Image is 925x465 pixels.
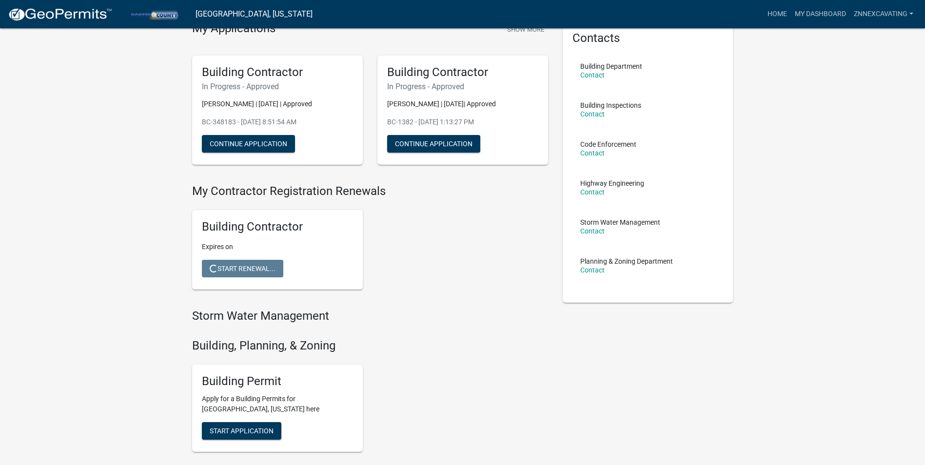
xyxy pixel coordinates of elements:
[580,219,660,226] p: Storm Water Management
[202,394,353,414] p: Apply for a Building Permits for [GEOGRAPHIC_DATA], [US_STATE] here
[580,227,605,235] a: Contact
[580,71,605,79] a: Contact
[387,65,538,79] h5: Building Contractor
[580,102,641,109] p: Building Inspections
[387,117,538,127] p: BC-1382 - [DATE] 1:13:27 PM
[210,427,274,435] span: Start Application
[192,184,548,297] wm-registration-list-section: My Contractor Registration Renewals
[192,184,548,198] h4: My Contractor Registration Renewals
[572,31,724,45] h5: Contacts
[202,117,353,127] p: BC-348183 - [DATE] 8:51:54 AM
[580,149,605,157] a: Contact
[580,266,605,274] a: Contact
[192,21,276,36] h4: My Applications
[580,188,605,196] a: Contact
[387,135,480,153] button: Continue Application
[850,5,917,23] a: znnexcavating
[580,63,642,70] p: Building Department
[192,339,548,353] h4: Building, Planning, & Zoning
[791,5,850,23] a: My Dashboard
[202,260,283,277] button: Start Renewal...
[210,265,276,272] span: Start Renewal...
[580,258,673,265] p: Planning & Zoning Department
[387,82,538,91] h6: In Progress - Approved
[580,110,605,118] a: Contact
[503,21,548,38] button: Show More
[202,65,353,79] h5: Building Contractor
[387,99,538,109] p: [PERSON_NAME] | [DATE]| Approved
[202,135,295,153] button: Continue Application
[202,82,353,91] h6: In Progress - Approved
[764,5,791,23] a: Home
[202,422,281,440] button: Start Application
[580,180,644,187] p: Highway Engineering
[202,374,353,388] h5: Building Permit
[120,7,188,20] img: Porter County, Indiana
[192,309,548,323] h4: Storm Water Management
[202,99,353,109] p: [PERSON_NAME] | [DATE] | Approved
[196,6,313,22] a: [GEOGRAPHIC_DATA], [US_STATE]
[202,242,353,252] p: Expires on
[580,141,636,148] p: Code Enforcement
[202,220,353,234] h5: Building Contractor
